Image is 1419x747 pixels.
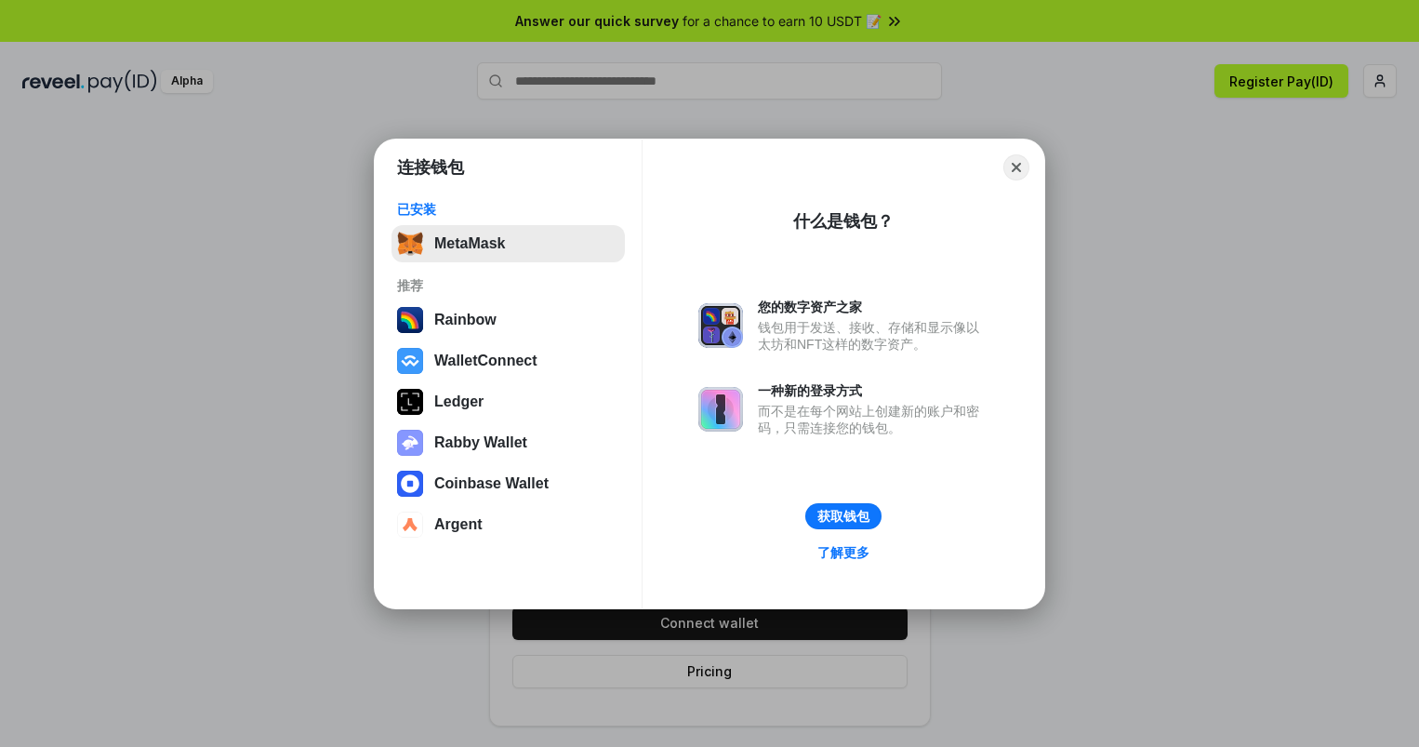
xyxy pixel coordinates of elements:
img: svg+xml,%3Csvg%20width%3D%2228%22%20height%3D%2228%22%20viewBox%3D%220%200%2028%2028%22%20fill%3D... [397,348,423,374]
img: svg+xml,%3Csvg%20xmlns%3D%22http%3A%2F%2Fwww.w3.org%2F2000%2Fsvg%22%20fill%3D%22none%22%20viewBox... [698,303,743,348]
button: WalletConnect [391,342,625,380]
img: svg+xml,%3Csvg%20fill%3D%22none%22%20height%3D%2233%22%20viewBox%3D%220%200%2035%2033%22%20width%... [397,231,423,257]
div: 了解更多 [817,544,869,561]
button: Rabby Wallet [391,424,625,461]
img: svg+xml,%3Csvg%20xmlns%3D%22http%3A%2F%2Fwww.w3.org%2F2000%2Fsvg%22%20fill%3D%22none%22%20viewBox... [397,430,423,456]
button: Ledger [391,383,625,420]
div: MetaMask [434,235,505,252]
div: Rainbow [434,312,497,328]
img: svg+xml,%3Csvg%20width%3D%2228%22%20height%3D%2228%22%20viewBox%3D%220%200%2028%2028%22%20fill%3D... [397,471,423,497]
button: MetaMask [391,225,625,262]
a: 了解更多 [806,540,881,565]
div: 已安装 [397,201,619,218]
div: Ledger [434,394,484,410]
div: WalletConnect [434,353,537,369]
img: svg+xml,%3Csvg%20xmlns%3D%22http%3A%2F%2Fwww.w3.org%2F2000%2Fsvg%22%20width%3D%2228%22%20height%3... [397,389,423,415]
div: Argent [434,516,483,533]
button: Rainbow [391,301,625,339]
div: Coinbase Wallet [434,475,549,492]
div: 推荐 [397,277,619,294]
button: Close [1003,154,1029,180]
div: 您的数字资产之家 [758,299,988,315]
button: Argent [391,506,625,543]
img: svg+xml,%3Csvg%20xmlns%3D%22http%3A%2F%2Fwww.w3.org%2F2000%2Fsvg%22%20fill%3D%22none%22%20viewBox... [698,387,743,432]
img: svg+xml,%3Csvg%20width%3D%22120%22%20height%3D%22120%22%20viewBox%3D%220%200%20120%20120%22%20fil... [397,307,423,333]
img: svg+xml,%3Csvg%20width%3D%2228%22%20height%3D%2228%22%20viewBox%3D%220%200%2028%2028%22%20fill%3D... [397,512,423,538]
div: 什么是钱包？ [793,210,894,233]
button: 获取钱包 [805,503,882,529]
button: Coinbase Wallet [391,465,625,502]
div: 而不是在每个网站上创建新的账户和密码，只需连接您的钱包。 [758,403,988,436]
div: 获取钱包 [817,508,869,525]
div: 一种新的登录方式 [758,382,988,399]
h1: 连接钱包 [397,156,464,179]
div: Rabby Wallet [434,434,527,451]
div: 钱包用于发送、接收、存储和显示像以太坊和NFT这样的数字资产。 [758,319,988,353]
